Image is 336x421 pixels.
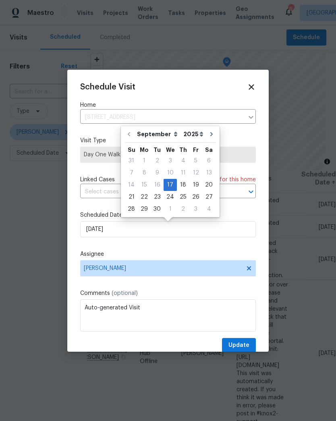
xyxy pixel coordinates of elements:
[189,167,202,179] div: Fri Sep 12 2025
[228,340,249,350] span: Update
[151,191,164,203] div: 23
[189,179,202,191] div: Fri Sep 19 2025
[138,155,151,167] div: Mon Sep 01 2025
[151,155,164,166] div: 2
[164,167,177,178] div: 10
[164,179,177,191] div: Wed Sep 17 2025
[80,221,256,237] input: M/D/YYYY
[166,147,175,153] abbr: Wednesday
[222,338,256,353] button: Update
[177,179,189,191] div: Thu Sep 18 2025
[80,83,135,91] span: Schedule Visit
[189,179,202,191] div: 19
[138,179,151,191] div: Mon Sep 15 2025
[164,203,177,215] div: 1
[125,167,138,178] div: 7
[164,191,177,203] div: Wed Sep 24 2025
[138,155,151,166] div: 1
[177,179,189,191] div: 18
[202,191,216,203] div: Sat Sep 27 2025
[151,167,164,179] div: Tue Sep 09 2025
[205,147,213,153] abbr: Saturday
[80,176,115,184] span: Linked Cases
[151,203,164,215] div: Tue Sep 30 2025
[189,167,202,178] div: 12
[80,111,244,124] input: Enter in an address
[125,191,138,203] div: Sun Sep 21 2025
[193,147,199,153] abbr: Friday
[151,179,164,191] div: Tue Sep 16 2025
[125,191,138,203] div: 21
[177,155,189,167] div: Thu Sep 04 2025
[80,101,256,109] label: Home
[202,179,216,191] div: 20
[177,155,189,166] div: 4
[84,265,242,272] span: [PERSON_NAME]
[138,191,151,203] div: Mon Sep 22 2025
[80,137,256,145] label: Visit Type
[138,203,151,215] div: 29
[80,289,256,297] label: Comments
[164,179,177,191] div: 17
[202,191,216,203] div: 27
[80,250,256,258] label: Assignee
[151,191,164,203] div: Tue Sep 23 2025
[125,167,138,179] div: Sun Sep 07 2025
[189,155,202,167] div: Fri Sep 05 2025
[177,191,189,203] div: Thu Sep 25 2025
[125,179,138,191] div: Sun Sep 14 2025
[138,167,151,179] div: Mon Sep 08 2025
[140,147,149,153] abbr: Monday
[189,203,202,215] div: Fri Oct 03 2025
[247,83,256,91] span: Close
[125,155,138,166] div: 31
[181,128,205,140] select: Year
[202,167,216,178] div: 13
[164,167,177,179] div: Wed Sep 10 2025
[125,179,138,191] div: 14
[177,191,189,203] div: 25
[189,155,202,166] div: 5
[189,191,202,203] div: 26
[151,203,164,215] div: 30
[164,155,177,167] div: Wed Sep 03 2025
[125,203,138,215] div: Sun Sep 28 2025
[138,203,151,215] div: Mon Sep 29 2025
[202,155,216,166] div: 6
[151,167,164,178] div: 9
[123,126,135,142] button: Go to previous month
[151,155,164,167] div: Tue Sep 02 2025
[177,203,189,215] div: Thu Oct 02 2025
[202,179,216,191] div: Sat Sep 20 2025
[125,155,138,167] div: Sun Aug 31 2025
[151,179,164,191] div: 16
[138,191,151,203] div: 22
[202,155,216,167] div: Sat Sep 06 2025
[177,167,189,178] div: 11
[125,203,138,215] div: 28
[112,290,138,296] span: (optional)
[80,211,256,219] label: Scheduled Date
[138,167,151,178] div: 8
[189,191,202,203] div: Fri Sep 26 2025
[164,191,177,203] div: 24
[153,147,161,153] abbr: Tuesday
[177,203,189,215] div: 2
[177,167,189,179] div: Thu Sep 11 2025
[245,186,257,197] button: Open
[128,147,135,153] abbr: Sunday
[202,203,216,215] div: Sat Oct 04 2025
[164,203,177,215] div: Wed Oct 01 2025
[80,299,256,332] textarea: Auto-generated Visit
[138,179,151,191] div: 15
[84,151,252,159] span: Day One Walk
[189,203,202,215] div: 3
[135,128,181,140] select: Month
[164,155,177,166] div: 3
[202,203,216,215] div: 4
[80,186,233,198] input: Select cases
[179,147,187,153] abbr: Thursday
[202,167,216,179] div: Sat Sep 13 2025
[205,126,218,142] button: Go to next month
